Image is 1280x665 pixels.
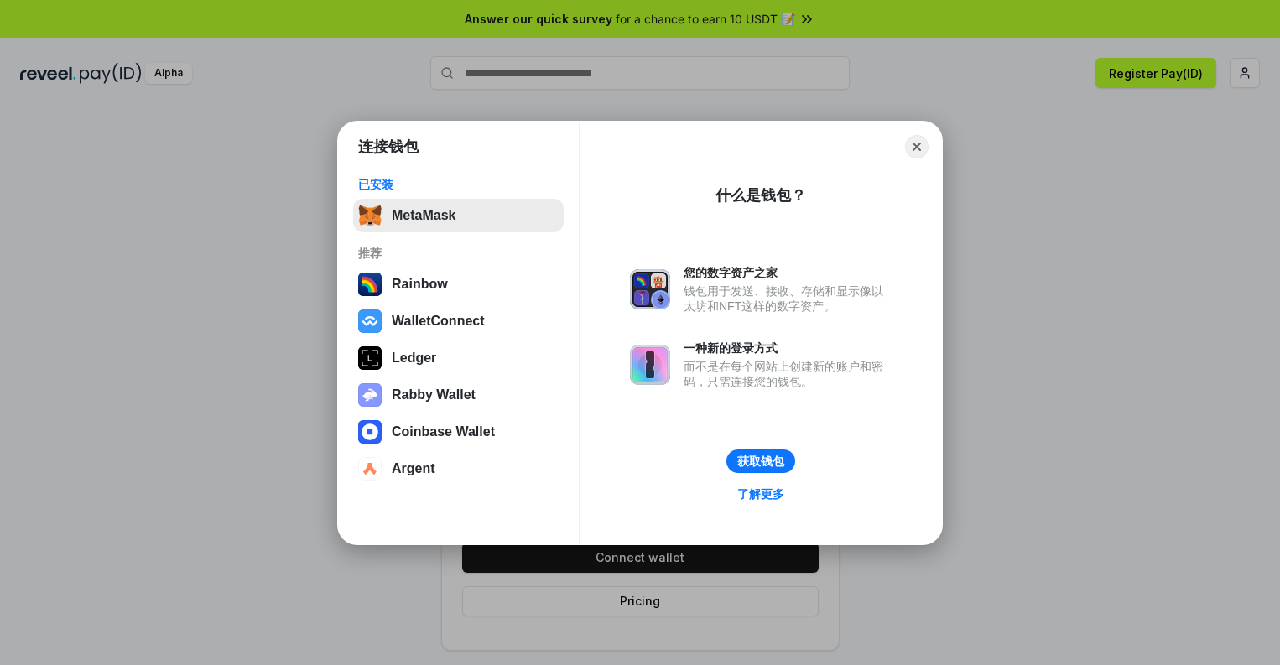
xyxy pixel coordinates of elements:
button: Rainbow [353,268,564,301]
button: Ledger [353,341,564,375]
div: Argent [392,461,435,476]
div: 什么是钱包？ [715,185,806,205]
div: 了解更多 [737,486,784,501]
img: svg+xml,%3Csvg%20xmlns%3D%22http%3A%2F%2Fwww.w3.org%2F2000%2Fsvg%22%20fill%3D%22none%22%20viewBox... [358,383,382,407]
div: 钱包用于发送、接收、存储和显示像以太坊和NFT这样的数字资产。 [684,283,892,314]
button: WalletConnect [353,304,564,338]
div: Coinbase Wallet [392,424,495,439]
button: Coinbase Wallet [353,415,564,449]
img: svg+xml,%3Csvg%20xmlns%3D%22http%3A%2F%2Fwww.w3.org%2F2000%2Fsvg%22%20fill%3D%22none%22%20viewBox... [630,345,670,385]
button: Close [905,135,929,158]
div: WalletConnect [392,314,485,329]
img: svg+xml,%3Csvg%20fill%3D%22none%22%20height%3D%2233%22%20viewBox%3D%220%200%2035%2033%22%20width%... [358,204,382,227]
div: 推荐 [358,246,559,261]
img: svg+xml,%3Csvg%20width%3D%2228%22%20height%3D%2228%22%20viewBox%3D%220%200%2028%2028%22%20fill%3D... [358,309,382,333]
div: 已安装 [358,177,559,192]
div: Rainbow [392,277,448,292]
img: svg+xml,%3Csvg%20width%3D%2228%22%20height%3D%2228%22%20viewBox%3D%220%200%2028%2028%22%20fill%3D... [358,457,382,481]
img: svg+xml,%3Csvg%20width%3D%2228%22%20height%3D%2228%22%20viewBox%3D%220%200%2028%2028%22%20fill%3D... [358,420,382,444]
img: svg+xml,%3Csvg%20width%3D%22120%22%20height%3D%22120%22%20viewBox%3D%220%200%20120%20120%22%20fil... [358,273,382,296]
img: svg+xml,%3Csvg%20xmlns%3D%22http%3A%2F%2Fwww.w3.org%2F2000%2Fsvg%22%20fill%3D%22none%22%20viewBox... [630,269,670,309]
button: MetaMask [353,199,564,232]
div: Rabby Wallet [392,387,476,403]
img: svg+xml,%3Csvg%20xmlns%3D%22http%3A%2F%2Fwww.w3.org%2F2000%2Fsvg%22%20width%3D%2228%22%20height%3... [358,346,382,370]
h1: 连接钱包 [358,137,419,157]
div: MetaMask [392,208,455,223]
div: 获取钱包 [737,454,784,469]
a: 了解更多 [727,483,794,505]
div: Ledger [392,351,436,366]
div: 而不是在每个网站上创建新的账户和密码，只需连接您的钱包。 [684,359,892,389]
button: 获取钱包 [726,449,795,473]
button: Rabby Wallet [353,378,564,412]
div: 一种新的登录方式 [684,340,892,356]
div: 您的数字资产之家 [684,265,892,280]
button: Argent [353,452,564,486]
